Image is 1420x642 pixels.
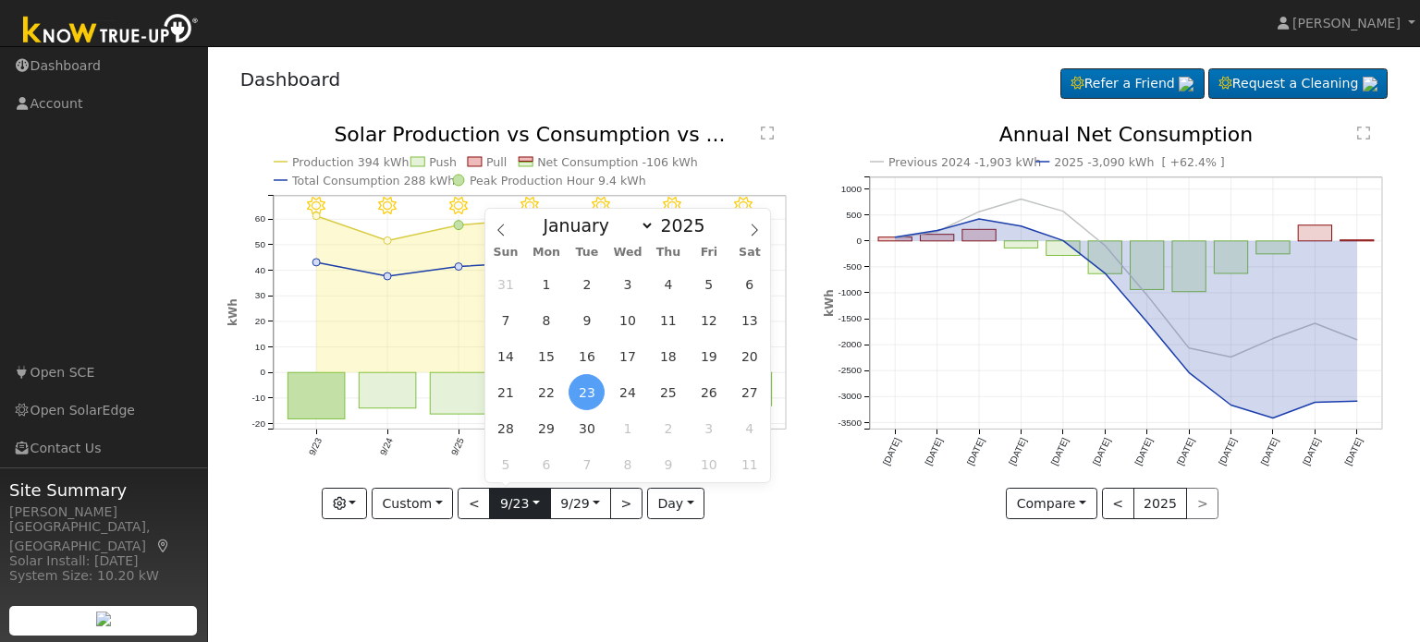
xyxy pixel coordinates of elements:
[1060,68,1205,100] a: Refer a Friend
[1004,241,1037,248] rect: onclick=""
[691,410,727,446] span: October 3, 2025
[254,239,265,249] text: 50
[1215,241,1248,273] rect: onclick=""
[251,418,265,429] text: -20
[569,410,605,446] span: September 30, 2025
[731,302,767,338] span: September 13, 2025
[226,299,239,327] text: kWh
[1006,488,1097,519] button: Compare
[1312,399,1319,406] circle: onclick=""
[891,235,899,242] circle: onclick=""
[155,539,172,553] a: Map
[843,261,862,272] text: -500
[528,302,564,338] span: September 8, 2025
[526,247,567,259] span: Mon
[569,266,605,302] span: September 2, 2025
[734,197,753,215] i: 9/29 - Clear
[1353,336,1361,344] circle: onclick=""
[449,436,466,457] text: 9/25
[823,290,836,318] text: kWh
[487,302,523,338] span: September 7, 2025
[1144,319,1151,326] circle: onclick=""
[14,10,208,52] img: Know True-Up
[9,566,198,586] div: System Size: 10.20 kW
[254,214,265,224] text: 60
[1340,240,1374,241] rect: onclick=""
[485,247,526,259] span: Sun
[254,316,265,326] text: 20
[1259,436,1280,466] text: [DATE]
[486,155,507,169] text: Pull
[9,478,198,503] span: Site Summary
[689,247,729,259] span: Fri
[569,446,605,482] span: October 7, 2025
[528,266,564,302] span: September 1, 2025
[663,197,681,215] i: 9/28 - Clear
[856,236,862,246] text: 0
[650,410,686,446] span: October 2, 2025
[841,184,863,194] text: 1000
[761,126,774,140] text: 
[1185,369,1193,377] circle: onclick=""
[609,266,645,302] span: September 3, 2025
[292,155,410,169] text: Production 394 kWh
[528,446,564,482] span: October 6, 2025
[1357,126,1370,140] text: 
[975,215,983,223] circle: onclick=""
[550,488,611,519] button: 9/29
[609,374,645,410] span: September 24, 2025
[9,503,198,522] div: [PERSON_NAME]
[715,373,772,406] rect: onclick=""
[1047,241,1080,256] rect: onclick=""
[288,373,345,419] rect: onclick=""
[359,373,416,409] rect: onclick=""
[458,488,490,519] button: <
[307,436,324,457] text: 9/23
[254,291,265,301] text: 30
[607,247,648,259] span: Wed
[1059,237,1067,245] circle: onclick=""
[691,266,727,302] span: September 5, 2025
[254,265,265,275] text: 40
[487,410,523,446] span: September 28, 2025
[449,197,468,215] i: 9/25 - Clear
[567,247,607,259] span: Tue
[1088,241,1121,273] rect: onclick=""
[1055,155,1226,169] text: 2025 -3,090 kWh [ +62.4% ]
[934,227,941,235] circle: onclick=""
[429,155,457,169] text: Push
[610,488,643,519] button: >
[839,366,863,376] text: -2500
[1353,398,1361,406] circle: onclick=""
[569,374,605,410] span: September 23, 2025
[888,155,1041,169] text: Previous 2024 -1,903 kWh
[1144,292,1151,299] circle: onclick=""
[1228,354,1235,361] circle: onclick=""
[528,410,564,446] span: September 29, 2025
[975,208,983,215] circle: onclick=""
[923,436,944,466] text: [DATE]
[334,123,725,146] text: Solar Production vs Consumption vs ...
[260,368,265,378] text: 0
[648,247,689,259] span: Thu
[384,273,391,280] circle: onclick=""
[1185,345,1193,352] circle: onclick=""
[839,340,863,350] text: -2000
[1059,208,1067,215] circle: onclick=""
[1256,241,1290,254] rect: onclick=""
[650,338,686,374] span: September 18, 2025
[487,266,523,302] span: August 31, 2025
[378,197,397,215] i: 9/24 - Clear
[312,259,320,266] circle: onclick=""
[1218,436,1239,466] text: [DATE]
[846,210,862,220] text: 500
[454,221,463,230] circle: onclick=""
[307,197,325,215] i: 9/23 - Clear
[729,247,770,259] span: Sat
[934,228,941,236] circle: onclick=""
[312,212,320,220] circle: onclick=""
[650,266,686,302] span: September 4, 2025
[1007,436,1028,466] text: [DATE]
[569,302,605,338] span: September 9, 2025
[921,235,954,241] rect: onclick=""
